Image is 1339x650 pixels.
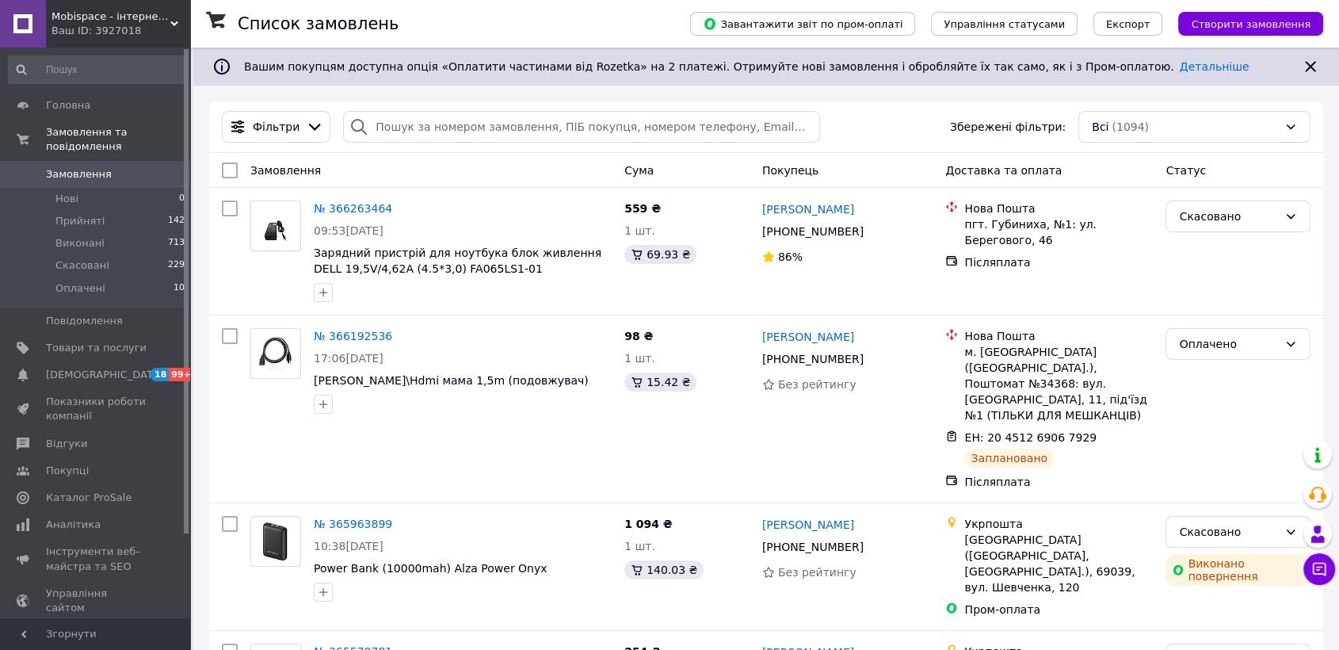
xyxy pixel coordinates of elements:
span: Скасовані [55,258,109,273]
a: [PERSON_NAME] [762,201,854,217]
img: Фото товару [251,520,300,564]
a: [PERSON_NAME] [762,329,854,345]
span: Вашим покупцям доступна опція «Оплатити частинами від Rozetka» на 2 платежі. Отримуйте нові замов... [244,60,1249,73]
span: Без рейтингу [778,378,856,391]
div: м. [GEOGRAPHIC_DATA] ([GEOGRAPHIC_DATA].), Поштомат №34368: вул. [GEOGRAPHIC_DATA], 11, під'їзд №... [964,344,1153,423]
span: Головна [46,98,90,113]
span: Відгуки [46,437,87,451]
span: 99+ [169,368,195,381]
a: Power Bank (10000mah) Alza Power Onyx [314,562,547,575]
span: 713 [168,236,185,250]
a: Фото товару [250,516,301,567]
a: Створити замовлення [1162,17,1323,29]
span: 10:38[DATE] [314,540,383,552]
div: пгт. Губиниха, №1: ул. Берегового, 46 [964,216,1153,248]
div: Нова Пошта [964,328,1153,344]
img: Фото товару [251,336,300,372]
div: Післяплата [964,254,1153,270]
span: 559 ₴ [624,202,661,215]
span: [DEMOGRAPHIC_DATA] [46,368,163,382]
div: Ваш ID: 3927018 [51,24,190,38]
input: Пошук за номером замовлення, ПІБ покупця, номером телефону, Email, номером накладної [343,111,820,143]
span: Показники роботи компанії [46,395,147,423]
span: Доставка та оплата [945,164,1062,177]
span: Товари та послуги [46,341,147,355]
div: 140.03 ₴ [624,560,704,579]
span: 09:53[DATE] [314,224,383,237]
div: [PHONE_NUMBER] [759,220,867,243]
span: 1 094 ₴ [624,518,673,530]
input: Пошук [8,55,186,84]
div: 15.42 ₴ [624,373,696,392]
span: Аналітика [46,518,101,532]
span: Прийняті [55,214,105,228]
span: ЕН: 20 4512 6906 7929 [964,431,1097,444]
span: Без рейтингу [778,566,856,579]
span: Покупець [762,164,818,177]
span: 142 [168,214,185,228]
a: [PERSON_NAME]\Hdmi мама 1,5m (подовжувач) [314,374,589,387]
span: Завантажити звіт по пром-оплаті [703,17,902,31]
a: № 366263464 [314,202,392,215]
span: Замовлення [46,167,112,182]
span: Оплачені [55,281,105,296]
span: Замовлення [250,164,321,177]
a: Детальніше [1180,60,1249,73]
div: Укрпошта [964,516,1153,532]
span: Створити замовлення [1191,18,1310,30]
div: Пром-оплата [964,602,1153,617]
span: Збережені фільтри: [950,119,1066,135]
div: [PHONE_NUMBER] [759,348,867,370]
div: Скасовано [1179,523,1278,541]
span: Управління сайтом [46,587,147,615]
div: Післяплата [964,474,1153,490]
span: 10 [174,281,185,296]
span: 18 [151,368,169,381]
div: Виконано повернення [1165,554,1310,586]
span: Повідомлення [46,314,123,328]
span: 0 [179,192,185,206]
span: 1 шт. [624,540,655,552]
span: Інструменти веб-майстра та SEO [46,545,147,573]
a: № 365963899 [314,518,392,530]
span: Експорт [1106,18,1150,30]
span: Замовлення та повідомлення [46,125,190,154]
div: [PHONE_NUMBER] [759,536,867,558]
span: 17:06[DATE] [314,352,383,365]
span: Статус [1165,164,1206,177]
span: 98 ₴ [624,330,653,342]
span: (1094) [1112,120,1149,133]
span: Всі [1092,119,1108,135]
a: Зарядний пристрій для ноутбука блок живлення DELL 19,5V/4,62A (4.5*3,0) FA065LS1-01 [314,247,601,275]
div: Заплановано [964,449,1054,468]
div: 69.93 ₴ [624,245,696,264]
button: Експорт [1093,12,1163,36]
span: Cума [624,164,654,177]
span: Покупці [46,464,89,478]
div: Скасовано [1179,208,1278,225]
a: Фото товару [250,328,301,379]
img: Фото товару [257,201,295,250]
span: 1 шт. [624,352,655,365]
div: Оплачено [1179,335,1278,353]
div: [GEOGRAPHIC_DATA] ([GEOGRAPHIC_DATA], [GEOGRAPHIC_DATA].), 69039, вул. Шевченка, 120 [964,532,1153,595]
span: Каталог ProSale [46,491,132,505]
a: [PERSON_NAME] [762,517,854,533]
h1: Список замовлень [238,14,399,33]
span: Виконані [55,236,105,250]
span: Фільтри [253,119,299,135]
span: 1 шт. [624,224,655,237]
button: Створити замовлення [1178,12,1323,36]
span: 229 [168,258,185,273]
span: Mobispace - інтернет-магазин електроніки [51,10,170,24]
span: Управління статусами [944,18,1065,30]
a: Фото товару [250,201,301,251]
div: Нова Пошта [964,201,1153,216]
button: Управління статусами [931,12,1078,36]
button: Чат з покупцем [1303,553,1335,585]
span: Нові [55,192,78,206]
span: 86% [778,250,803,263]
